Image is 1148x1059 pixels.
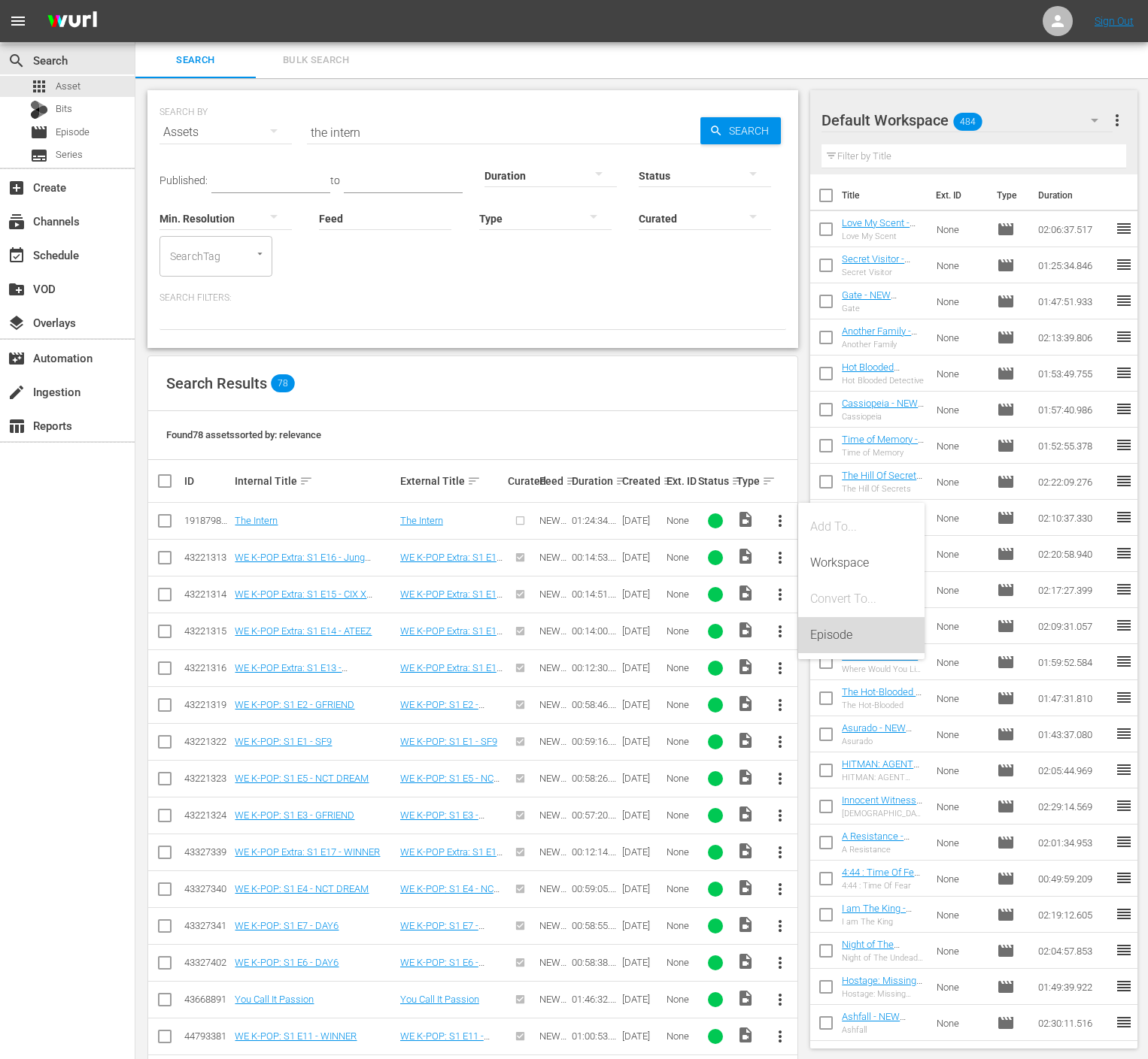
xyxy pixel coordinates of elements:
[931,788,992,825] td: None
[1115,797,1133,815] span: reorder
[184,699,230,710] div: 43221319
[842,975,922,1020] a: Hostage: Missing Celebrity (Dubbed) - NEW K.MOVIES - SSTV - 202504
[1032,428,1115,464] td: 01:52:55.378
[736,915,755,933] span: Video
[1115,292,1133,310] span: reorder
[235,589,372,611] a: WE K-POP Extra: S1 E15 - CIX X [PERSON_NAME]
[30,77,48,95] span: Asset
[931,247,992,283] td: None
[144,52,247,69] span: Search
[842,253,913,287] a: Secret Visitor - NEW K.MOVIES - SSTV - 202509
[159,292,786,304] p: Search Filters:
[400,662,503,685] a: WE K-POP Extra: S1 E13 - MOMOLAND
[842,758,922,803] a: HITMAN: AGENT JUN - NEW K.MOVIES - SSTV - 202505
[235,736,332,747] a: WE K-POP: S1 E1 - SF9
[265,52,367,69] span: Bulk Search
[572,625,618,637] div: 00:14:00.447
[842,412,924,422] div: Cassiopeia
[931,536,992,572] td: None
[622,773,662,784] div: [DATE]
[997,220,1015,238] span: Episode
[997,545,1015,563] span: Episode
[184,883,230,894] div: 43327340
[736,584,755,602] span: Video
[997,797,1015,815] span: Episode
[667,589,694,600] div: None
[1095,15,1134,27] a: Sign Out
[184,552,230,563] div: 43221313
[56,101,72,116] span: Bits
[931,283,992,319] td: None
[572,846,618,858] div: 00:12:14.633
[8,383,26,401] span: Ingestion
[1115,905,1133,923] span: reorder
[736,472,758,490] div: Type
[667,515,694,526] div: None
[931,644,992,680] td: None
[1032,680,1115,716] td: 01:47:31.810
[1115,328,1133,346] span: reorder
[36,4,108,39] img: ans4CAIJ8jUAAAAAAAAAAAAAAAAAAAAAAAAgQb4GAAAAAAAAAAAAAAAAAAAAAAAAJMjXAAAAAAAAAAAAAAAAAAAAAAAAgAT5G...
[166,374,267,392] span: Search Results
[235,552,371,585] a: WE K-POP Extra: S1 E16 - Jung Sewoon X Rocket Punch X PurpleBeck
[622,625,662,637] div: [DATE]
[56,147,83,162] span: Series
[762,503,798,539] button: more_vert
[842,686,922,720] a: The Hot-Blooded - NEW K.MOVIES - SSTV - 202506
[771,696,789,714] span: more_vert
[762,871,798,907] button: more_vert
[667,846,694,858] div: None
[997,653,1015,671] span: Episode
[235,994,314,1005] a: You Call It Passion
[622,809,662,821] div: [DATE]
[400,994,479,1005] a: You Call It Passion
[400,773,500,795] a: WE K-POP: S1 E5 - NCT DREAM
[842,903,913,936] a: I am The King - NEW K.MOVIES - SSTV - 202504
[736,805,755,823] span: Video
[771,585,789,604] span: more_vert
[566,474,579,488] span: sort
[1115,580,1133,598] span: reorder
[762,797,798,834] button: more_vert
[1115,508,1133,526] span: reorder
[842,700,924,710] div: The Hot-Blooded
[56,79,80,94] span: Asset
[997,473,1015,491] span: Episode
[622,472,662,490] div: Created
[771,991,789,1009] span: more_vert
[1115,219,1133,238] span: reorder
[842,939,922,984] a: Night of The Undead (Dubbed) - NEW K.MOVIES - SSTV - 202504
[736,658,755,676] span: Video
[723,117,781,144] span: Search
[235,920,339,931] a: WE K-POP: S1 E7 - DAY6
[954,106,982,138] span: 484
[235,515,278,526] a: The Intern
[997,689,1015,707] span: Episode
[931,428,992,464] td: None
[762,650,798,686] button: more_vert
[842,376,924,386] div: Hot Blooded Detective
[736,731,755,749] span: Video
[235,809,354,821] a: WE K-POP: S1 E3 - GFRIEND
[184,625,230,637] div: 43221315
[771,770,789,788] span: more_vert
[1032,464,1115,500] td: 02:22:09.276
[400,846,503,869] a: WE K-POP Extra: S1 E17 - WINNER
[9,12,27,30] span: menu
[736,621,755,639] span: Video
[622,699,662,710] div: [DATE]
[771,733,789,751] span: more_vert
[810,617,913,653] div: Episode
[997,870,1015,888] span: Episode
[184,589,230,600] div: 43221314
[762,908,798,944] button: more_vert
[1032,356,1115,392] td: 01:53:49.755
[931,500,992,536] td: None
[622,515,662,526] div: [DATE]
[762,724,798,760] button: more_vert
[1032,500,1115,536] td: 02:10:37.330
[997,725,1015,743] span: Episode
[235,662,348,685] a: WE K-POP Extra: S1 E13 - MOMOLAND
[842,773,924,782] div: HITMAN: AGENT [PERSON_NAME]
[771,806,789,825] span: more_vert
